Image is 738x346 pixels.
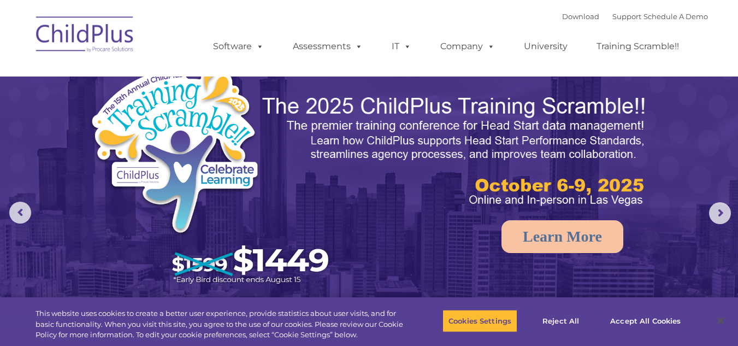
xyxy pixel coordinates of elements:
[562,12,708,21] font: |
[612,12,641,21] a: Support
[513,36,578,57] a: University
[282,36,374,57] a: Assessments
[527,309,595,332] button: Reject All
[36,308,406,341] div: This website uses cookies to create a better user experience, provide statistics about user visit...
[31,9,140,63] img: ChildPlus by Procare Solutions
[562,12,599,21] a: Download
[586,36,690,57] a: Training Scramble!!
[442,309,517,332] button: Cookies Settings
[643,12,708,21] a: Schedule A Demo
[709,309,733,333] button: Close
[604,309,687,332] button: Accept All Cookies
[152,72,185,80] span: Last name
[501,220,623,253] a: Learn More
[381,36,422,57] a: IT
[202,36,275,57] a: Software
[429,36,506,57] a: Company
[152,117,198,125] span: Phone number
